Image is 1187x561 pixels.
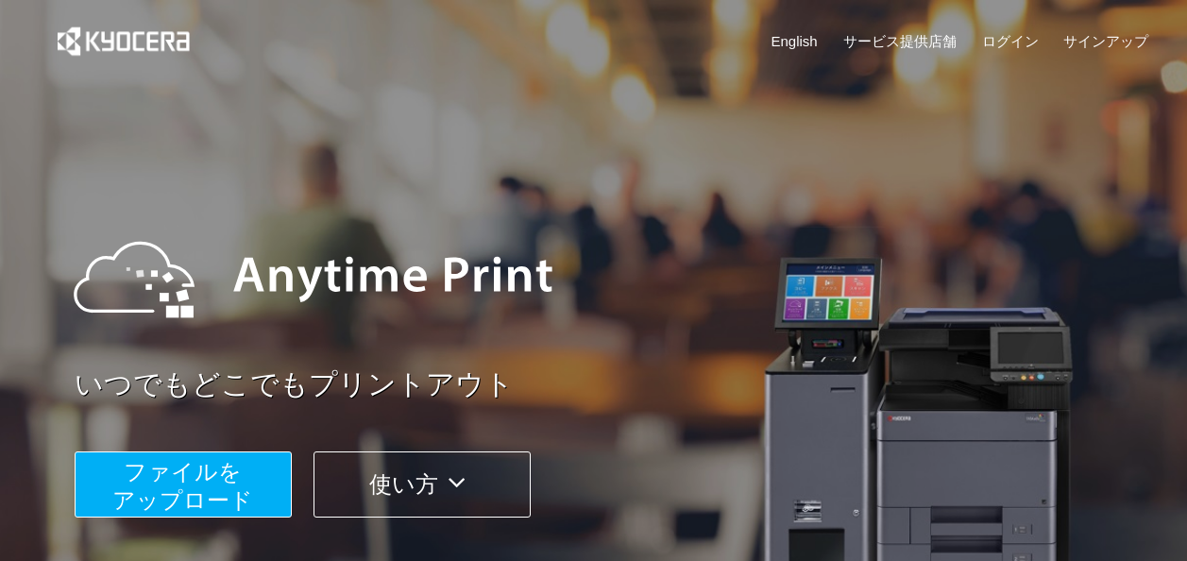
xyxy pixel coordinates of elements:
[75,365,1161,405] a: いつでもどこでもプリントアウト
[772,31,818,51] a: English
[75,451,292,518] button: ファイルを​​アップロード
[112,459,253,513] span: ファイルを ​​アップロード
[982,31,1039,51] a: ログイン
[314,451,531,518] button: 使い方
[1063,31,1148,51] a: サインアップ
[843,31,957,51] a: サービス提供店舗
